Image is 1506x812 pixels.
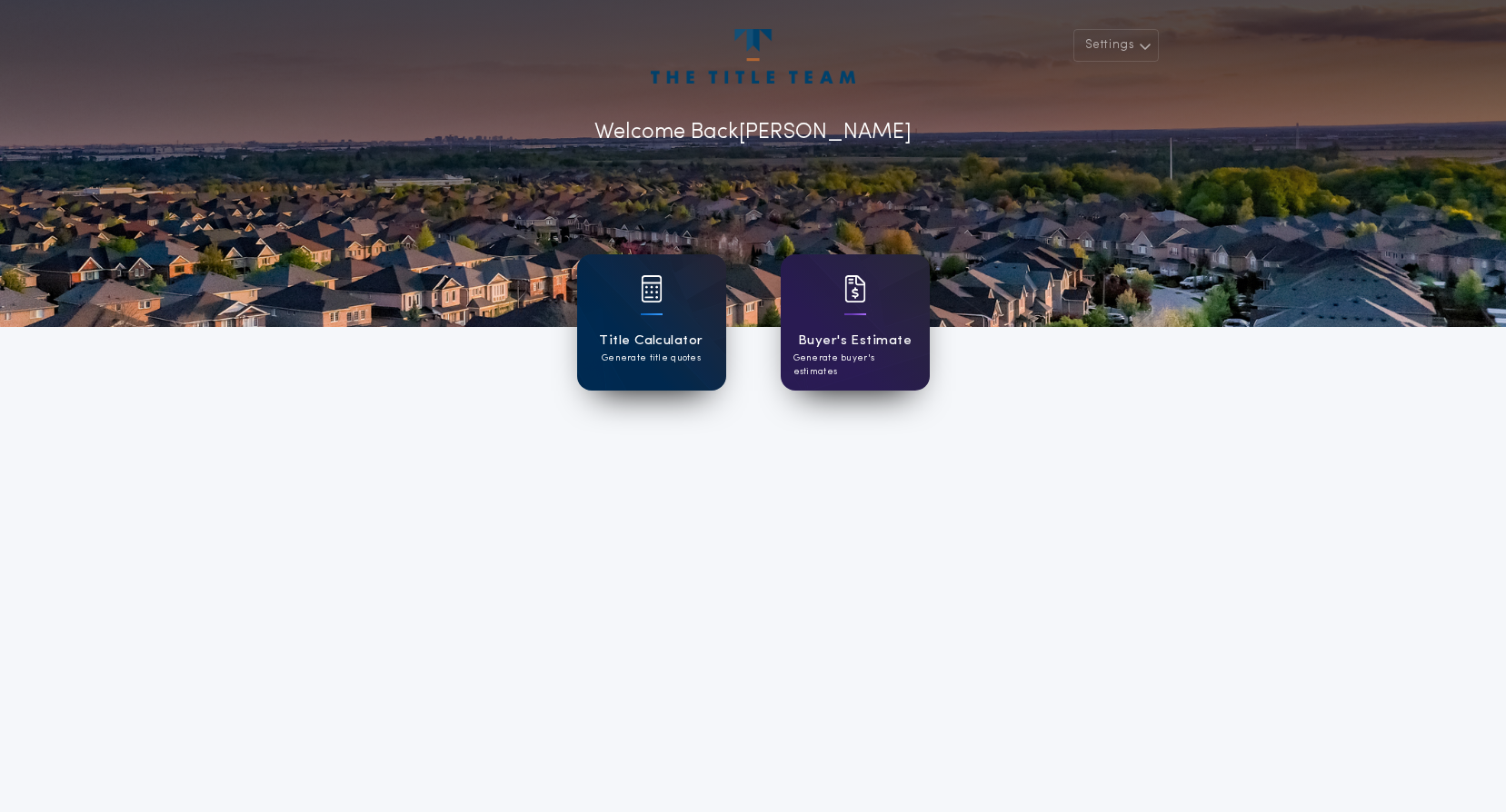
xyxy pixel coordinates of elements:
[651,29,854,84] img: account-logo
[599,331,703,352] h1: Title Calculator
[594,116,912,149] p: Welcome Back [PERSON_NAME]
[602,352,701,365] p: Generate title quotes
[641,275,663,302] img: card icon
[1073,29,1159,62] button: Settings
[844,275,866,302] img: card icon
[793,352,917,379] p: Generate buyer's estimates
[781,254,930,391] a: card iconBuyer's EstimateGenerate buyer's estimates
[798,331,912,352] h1: Buyer's Estimate
[577,254,726,391] a: card iconTitle CalculatorGenerate title quotes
